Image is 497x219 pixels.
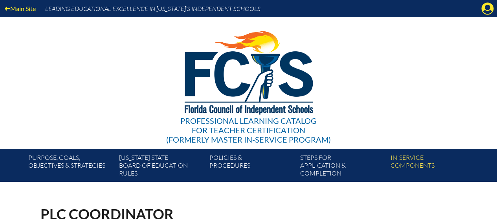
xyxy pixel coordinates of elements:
a: Main Site [2,3,39,14]
img: FCISlogo221.eps [167,17,330,124]
a: [US_STATE] StateBoard of Education rules [116,152,206,182]
svg: Manage account [481,2,494,15]
div: Professional Learning Catalog (formerly Master In-service Program) [166,116,331,144]
a: In-servicecomponents [387,152,478,182]
a: Professional Learning Catalog for Teacher Certification(formerly Master In-service Program) [163,16,334,146]
span: for Teacher Certification [192,125,305,135]
a: Policies &Procedures [206,152,297,182]
a: Steps forapplication & completion [297,152,387,182]
a: Purpose, goals,objectives & strategies [25,152,116,182]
